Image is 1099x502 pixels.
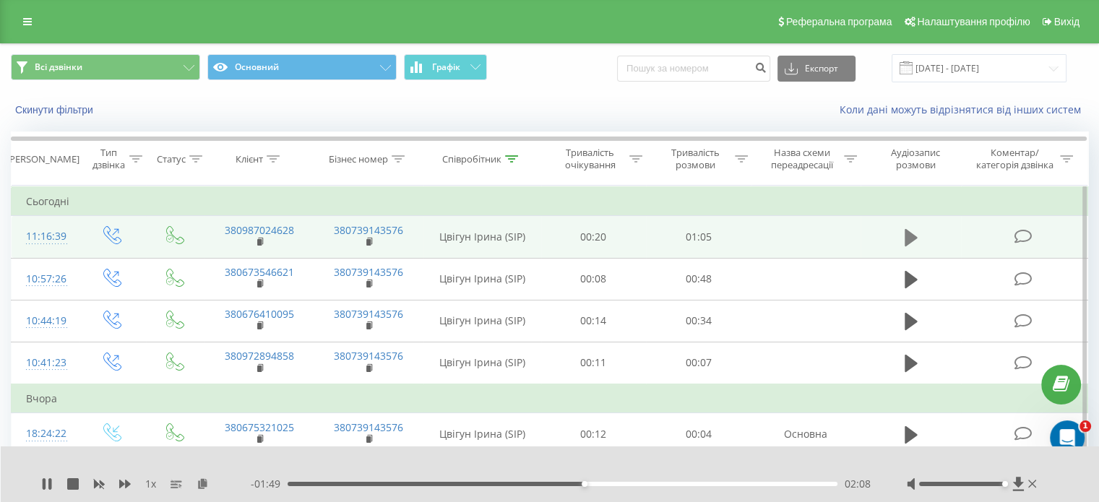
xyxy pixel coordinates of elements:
[12,384,1088,413] td: Вчора
[334,223,403,237] a: 380739143576
[26,349,64,377] div: 10:41:23
[1079,420,1091,432] span: 1
[1001,481,1007,487] div: Accessibility label
[329,153,388,165] div: Бізнес номер
[972,147,1056,171] div: Коментар/категорія дзвінка
[26,420,64,448] div: 18:24:22
[541,216,646,258] td: 00:20
[764,147,840,171] div: Назва схеми переадресації
[442,153,501,165] div: Співробітник
[646,300,751,342] td: 00:34
[35,61,82,73] span: Всі дзвінки
[207,54,397,80] button: Основний
[225,265,294,279] a: 380673546621
[646,413,751,455] td: 00:04
[917,16,1030,27] span: Налаштування профілю
[334,420,403,434] a: 380739143576
[554,147,626,171] div: Тривалість очікування
[423,258,541,300] td: Цвігун Ірина (SIP)
[334,265,403,279] a: 380739143576
[541,258,646,300] td: 00:08
[225,223,294,237] a: 380987024628
[432,62,460,72] span: Графік
[845,477,871,491] span: 02:08
[11,103,100,116] button: Скинути фільтри
[646,258,751,300] td: 00:48
[541,300,646,342] td: 00:14
[236,153,263,165] div: Клієнт
[225,307,294,321] a: 380676410095
[7,153,79,165] div: [PERSON_NAME]
[874,147,958,171] div: Аудіозапис розмови
[423,413,541,455] td: Цвігун Ірина (SIP)
[646,216,751,258] td: 01:05
[541,413,646,455] td: 00:12
[157,153,186,165] div: Статус
[12,187,1088,216] td: Сьогодні
[26,307,64,335] div: 10:44:19
[423,216,541,258] td: Цвігун Ірина (SIP)
[777,56,856,82] button: Експорт
[145,477,156,491] span: 1 x
[334,307,403,321] a: 380739143576
[1054,16,1079,27] span: Вихід
[334,349,403,363] a: 380739143576
[541,342,646,384] td: 00:11
[91,147,125,171] div: Тип дзвінка
[423,342,541,384] td: Цвігун Ірина (SIP)
[617,56,770,82] input: Пошук за номером
[786,16,892,27] span: Реферальна програма
[404,54,487,80] button: Графік
[659,147,731,171] div: Тривалість розмови
[840,103,1088,116] a: Коли дані можуть відрізнятися вiд інших систем
[646,342,751,384] td: 00:07
[26,265,64,293] div: 10:57:26
[225,420,294,434] a: 380675321025
[26,222,64,251] div: 11:16:39
[751,413,860,455] td: Основна
[225,349,294,363] a: 380972894858
[251,477,288,491] span: - 01:49
[423,300,541,342] td: Цвігун Ірина (SIP)
[582,481,587,487] div: Accessibility label
[1050,420,1085,455] iframe: Intercom live chat
[11,54,200,80] button: Всі дзвінки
